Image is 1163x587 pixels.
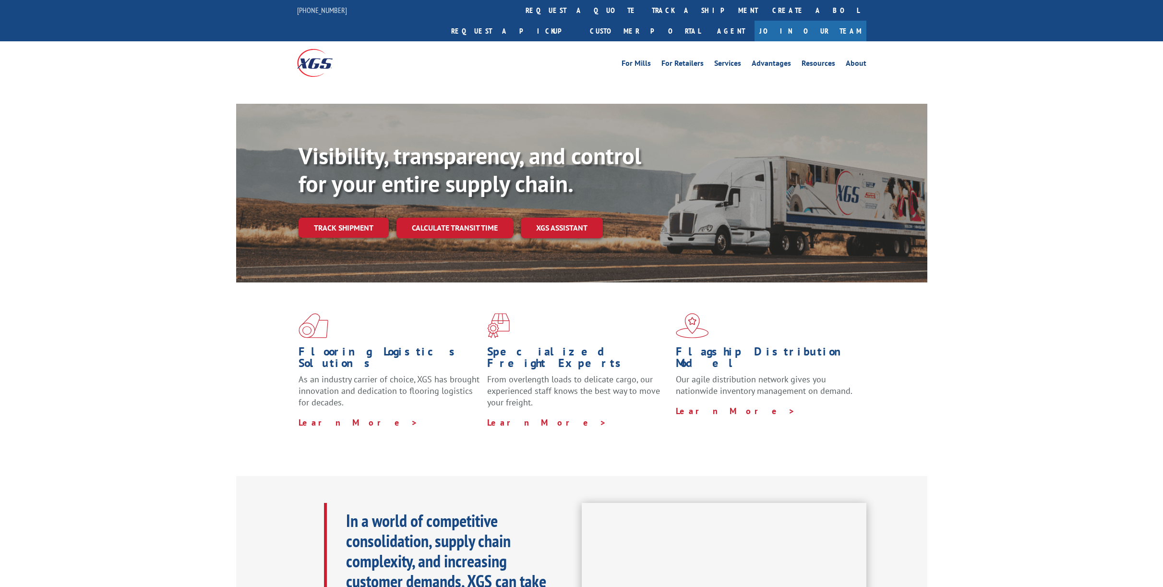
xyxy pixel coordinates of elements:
a: About [846,60,866,70]
a: For Mills [622,60,651,70]
a: Request a pickup [444,21,583,41]
span: As an industry carrier of choice, XGS has brought innovation and dedication to flooring logistics... [299,374,480,408]
img: xgs-icon-total-supply-chain-intelligence-red [299,313,328,338]
a: [PHONE_NUMBER] [297,5,347,15]
img: xgs-icon-focused-on-flooring-red [487,313,510,338]
h1: Flooring Logistics Solutions [299,346,480,374]
a: Advantages [752,60,791,70]
p: From overlength loads to delicate cargo, our experienced staff knows the best way to move your fr... [487,374,669,416]
a: Track shipment [299,218,389,238]
a: Calculate transit time [396,218,513,238]
a: Join Our Team [755,21,866,41]
a: Learn More > [299,417,418,428]
a: Learn More > [676,405,795,416]
a: Customer Portal [583,21,707,41]
a: Learn More > [487,417,607,428]
a: XGS ASSISTANT [521,218,603,238]
a: Services [714,60,741,70]
h1: Flagship Distribution Model [676,346,857,374]
span: Our agile distribution network gives you nationwide inventory management on demand. [676,374,852,396]
b: Visibility, transparency, and control for your entire supply chain. [299,141,641,198]
img: xgs-icon-flagship-distribution-model-red [676,313,709,338]
a: For Retailers [661,60,704,70]
a: Resources [802,60,835,70]
a: Agent [707,21,755,41]
h1: Specialized Freight Experts [487,346,669,374]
